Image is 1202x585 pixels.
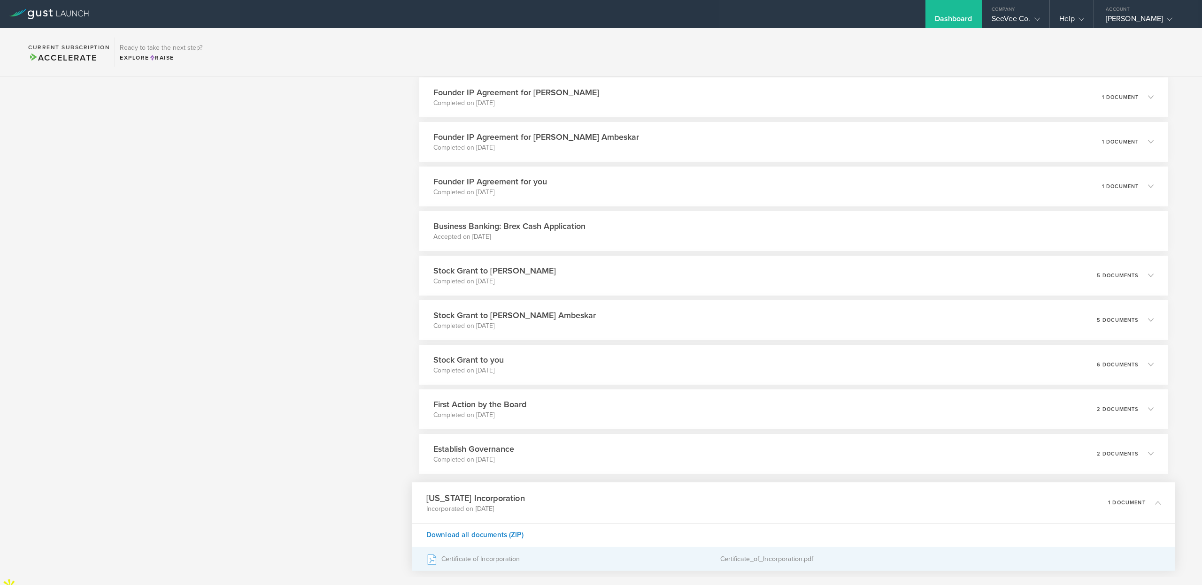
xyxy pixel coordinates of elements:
[426,492,525,504] h3: [US_STATE] Incorporation
[426,547,720,570] div: Certificate of Incorporation
[120,53,202,62] div: Explore
[412,523,1175,547] div: Download all documents (ZIP)
[720,547,1161,570] div: Certificate_of_Incorporation.pdf
[1097,362,1139,367] p: 6 documents
[1102,184,1139,189] p: 1 document
[426,504,525,513] p: Incorporated on [DATE]
[1059,14,1084,28] div: Help
[115,38,207,67] div: Ready to take the next step?ExploreRaise
[935,14,972,28] div: Dashboard
[433,455,514,464] p: Completed on [DATE]
[433,143,639,152] p: Completed on [DATE]
[433,188,547,197] p: Completed on [DATE]
[433,232,586,242] p: Accepted on [DATE]
[28,53,97,63] span: Accelerate
[1097,451,1139,456] p: 2 documents
[149,54,174,61] span: Raise
[433,220,586,232] h3: Business Banking: Brex Cash Application
[1097,407,1139,412] p: 2 documents
[1097,318,1139,323] p: 5 documents
[28,45,110,50] h2: Current Subscription
[433,354,504,366] h3: Stock Grant to you
[1097,273,1139,278] p: 5 documents
[1102,139,1139,144] p: 1 document
[433,410,526,420] p: Completed on [DATE]
[433,321,596,331] p: Completed on [DATE]
[433,86,599,99] h3: Founder IP Agreement for [PERSON_NAME]
[433,99,599,108] p: Completed on [DATE]
[433,443,514,455] h3: Establish Governance
[992,14,1040,28] div: SeeVee Co.
[433,366,504,375] p: Completed on [DATE]
[433,309,596,321] h3: Stock Grant to [PERSON_NAME] Ambeskar
[1108,500,1146,505] p: 1 document
[120,45,202,51] h3: Ready to take the next step?
[433,398,526,410] h3: First Action by the Board
[433,265,556,277] h3: Stock Grant to [PERSON_NAME]
[1102,95,1139,100] p: 1 document
[433,175,547,188] h3: Founder IP Agreement for you
[1106,14,1186,28] div: [PERSON_NAME]
[433,131,639,143] h3: Founder IP Agreement for [PERSON_NAME] Ambeskar
[433,277,556,286] p: Completed on [DATE]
